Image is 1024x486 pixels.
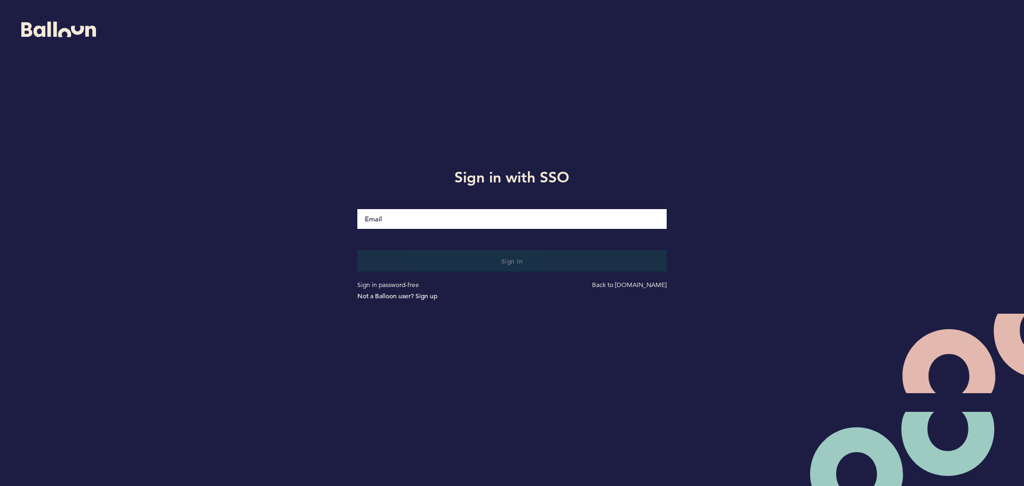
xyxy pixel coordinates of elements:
a: Back to [DOMAIN_NAME] [592,281,667,289]
h1: Sign in with SSO [349,166,675,188]
span: Sign in [501,257,523,265]
button: Sign in [357,250,667,272]
a: Sign in password-free [357,281,419,289]
input: Email [357,209,667,229]
a: Not a Balloon user? Sign up [357,291,437,300]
